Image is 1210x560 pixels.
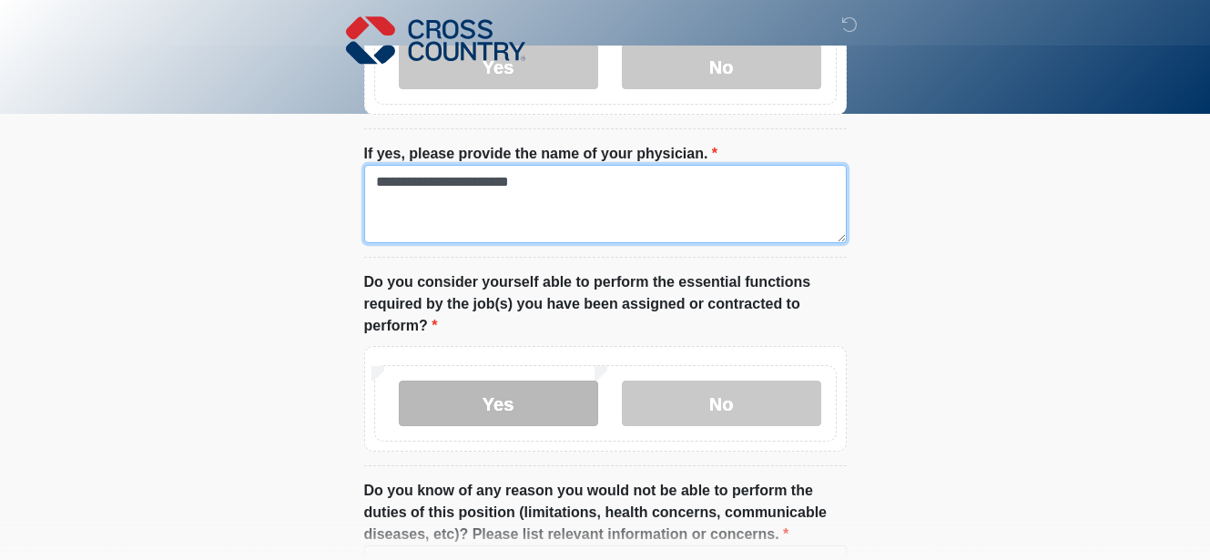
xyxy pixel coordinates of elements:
label: Yes [399,381,598,426]
label: Do you consider yourself able to perform the essential functions required by the job(s) you have ... [364,271,847,337]
label: No [622,381,821,426]
label: Do you know of any reason you would not be able to perform the duties of this position (limitatio... [364,480,847,545]
img: Cross Country Logo [346,14,526,66]
label: If yes, please provide the name of your physician. [364,143,718,165]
